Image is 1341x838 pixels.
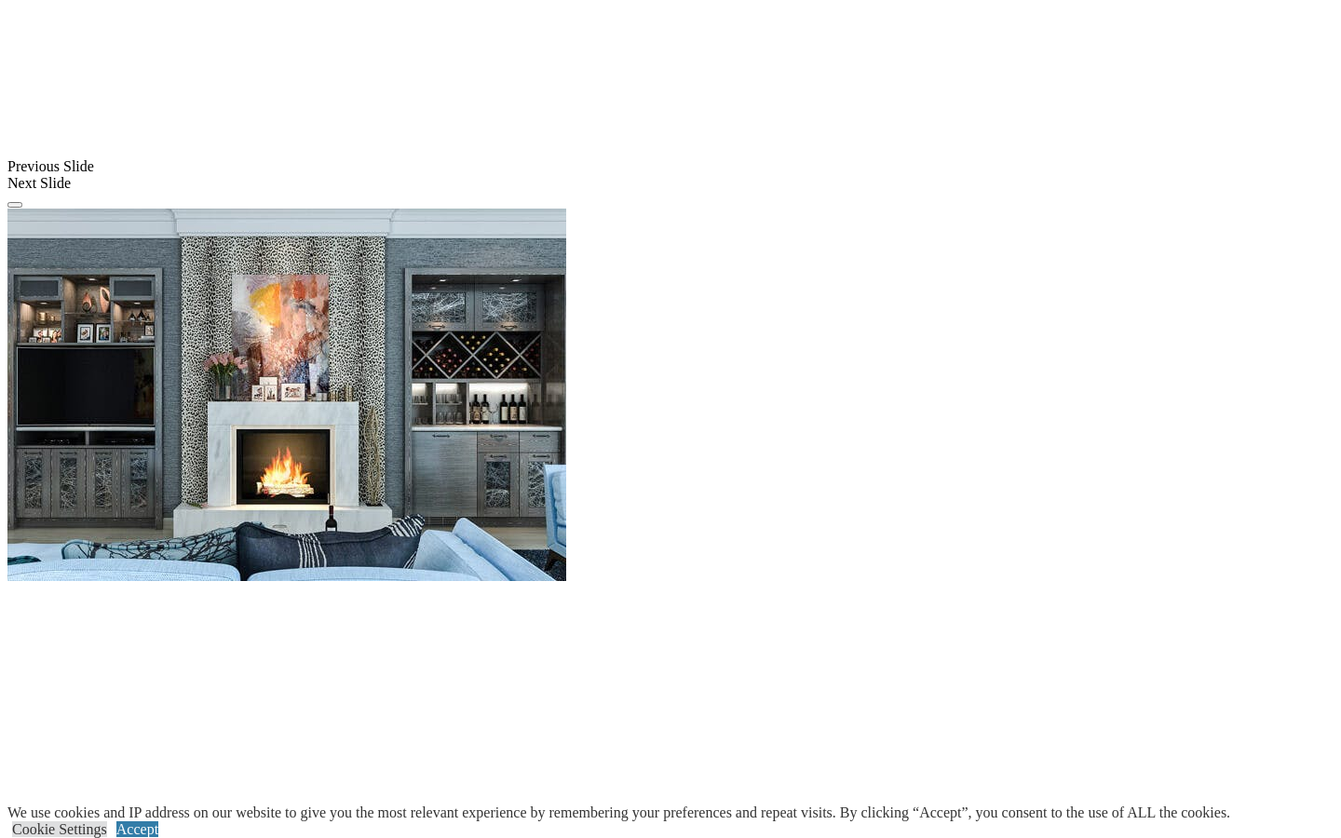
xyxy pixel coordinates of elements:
button: Click here to pause slide show [7,202,22,208]
div: Next Slide [7,175,1334,192]
a: Accept [116,821,158,837]
div: Previous Slide [7,158,1334,175]
a: Cookie Settings [12,821,107,837]
div: We use cookies and IP address on our website to give you the most relevant experience by remember... [7,804,1230,821]
img: Banner for mobile view [7,209,566,581]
